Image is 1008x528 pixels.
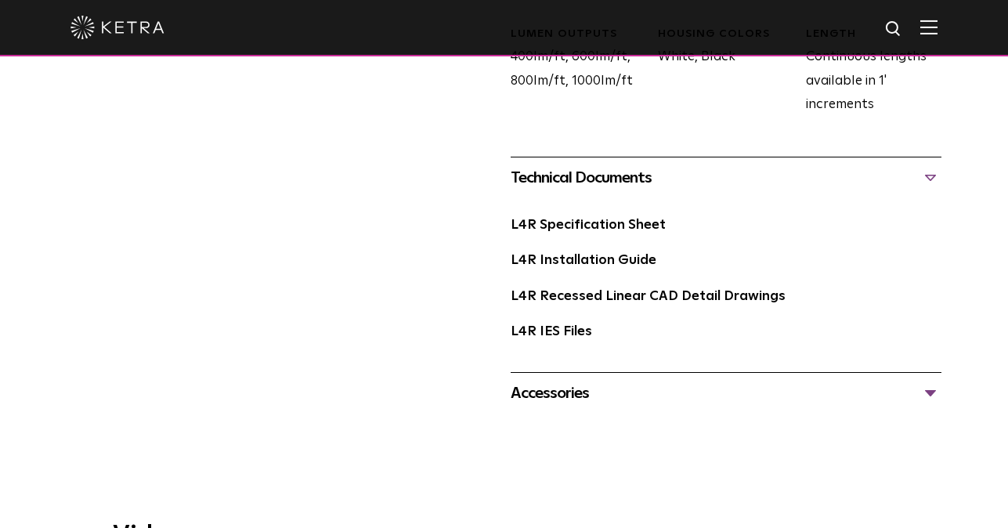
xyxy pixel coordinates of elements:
img: Hamburger%20Nav.svg [920,20,938,34]
a: L4R Specification Sheet [511,219,666,232]
a: L4R IES Files [511,325,592,338]
div: Continuous lengths available in 1' increments [794,27,942,118]
div: White, Black [646,27,794,118]
div: 400lm/ft, 600lm/ft, 800lm/ft, 1000lm/ft [499,27,647,118]
div: Accessories [511,381,942,406]
div: Technical Documents [511,165,942,190]
img: ketra-logo-2019-white [70,16,164,39]
img: search icon [884,20,904,39]
a: L4R Installation Guide [511,254,656,267]
a: L4R Recessed Linear CAD Detail Drawings [511,290,786,303]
